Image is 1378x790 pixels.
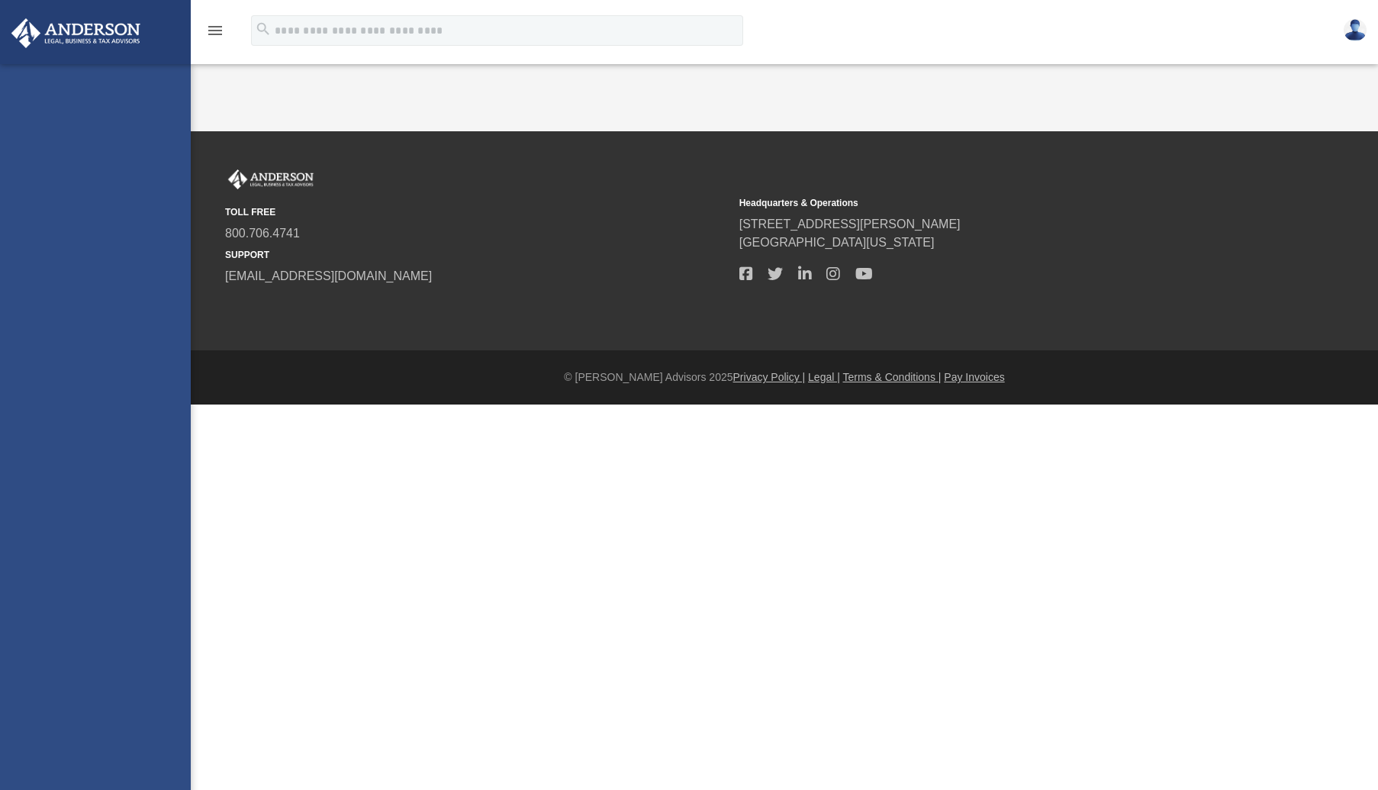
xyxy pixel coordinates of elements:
a: Pay Invoices [944,371,1004,383]
i: menu [206,21,224,40]
a: menu [206,29,224,40]
a: [STREET_ADDRESS][PERSON_NAME] [739,218,961,231]
i: search [255,21,272,37]
small: SUPPORT [225,248,729,262]
small: TOLL FREE [225,205,729,219]
img: User Pic [1344,19,1367,41]
a: [EMAIL_ADDRESS][DOMAIN_NAME] [225,269,432,282]
img: Anderson Advisors Platinum Portal [7,18,145,48]
a: [GEOGRAPHIC_DATA][US_STATE] [739,236,935,249]
a: Legal | [808,371,840,383]
img: Anderson Advisors Platinum Portal [225,169,317,189]
a: Terms & Conditions | [843,371,942,383]
div: © [PERSON_NAME] Advisors 2025 [191,369,1378,385]
a: Privacy Policy | [733,371,806,383]
small: Headquarters & Operations [739,196,1243,210]
a: 800.706.4741 [225,227,300,240]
